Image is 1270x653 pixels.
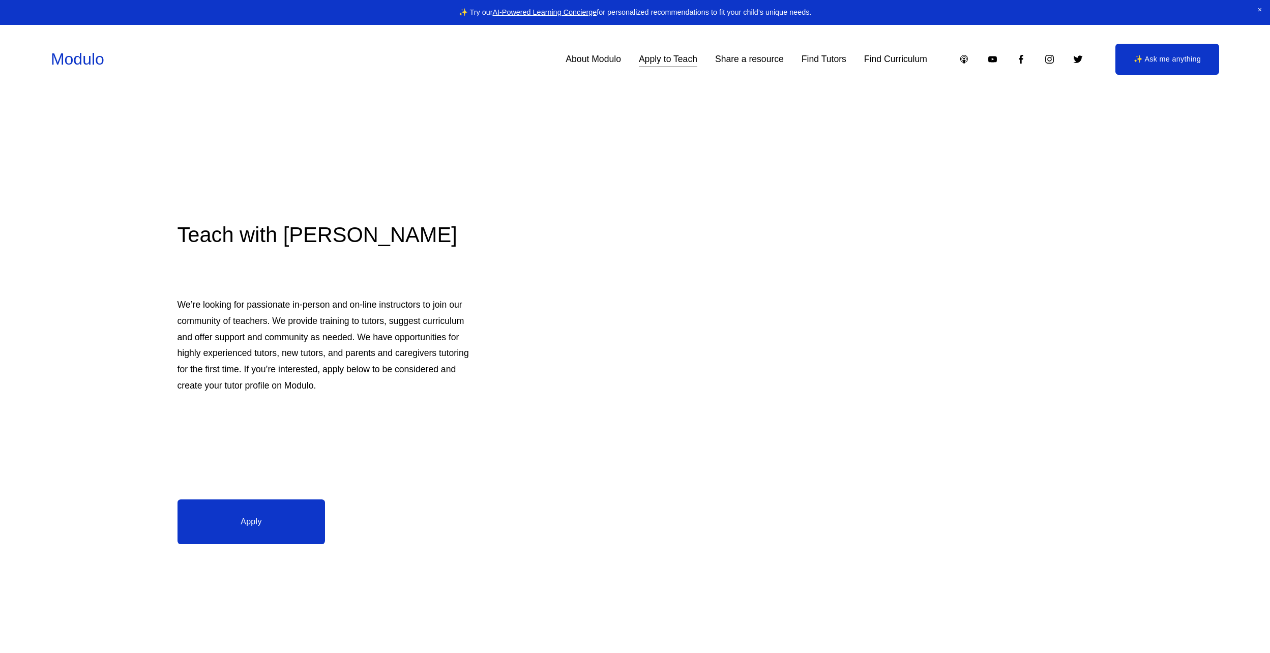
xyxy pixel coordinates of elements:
a: Twitter [1073,54,1083,65]
h2: Teach with [PERSON_NAME] [178,221,479,249]
a: AI-Powered Learning Concierge [492,8,597,16]
a: Apply [178,499,326,544]
a: ✨ Ask me anything [1115,44,1219,74]
a: YouTube [987,54,998,65]
a: Apply to Teach [639,50,697,68]
a: Find Tutors [802,50,846,68]
a: Share a resource [715,50,784,68]
a: Facebook [1016,54,1026,65]
a: Modulo [51,50,104,68]
a: Find Curriculum [864,50,927,68]
a: Apple Podcasts [959,54,969,65]
p: We’re looking for passionate in-person and on-line instructors to join our community of teachers.... [178,297,479,394]
a: Instagram [1044,54,1055,65]
a: About Modulo [566,50,621,68]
